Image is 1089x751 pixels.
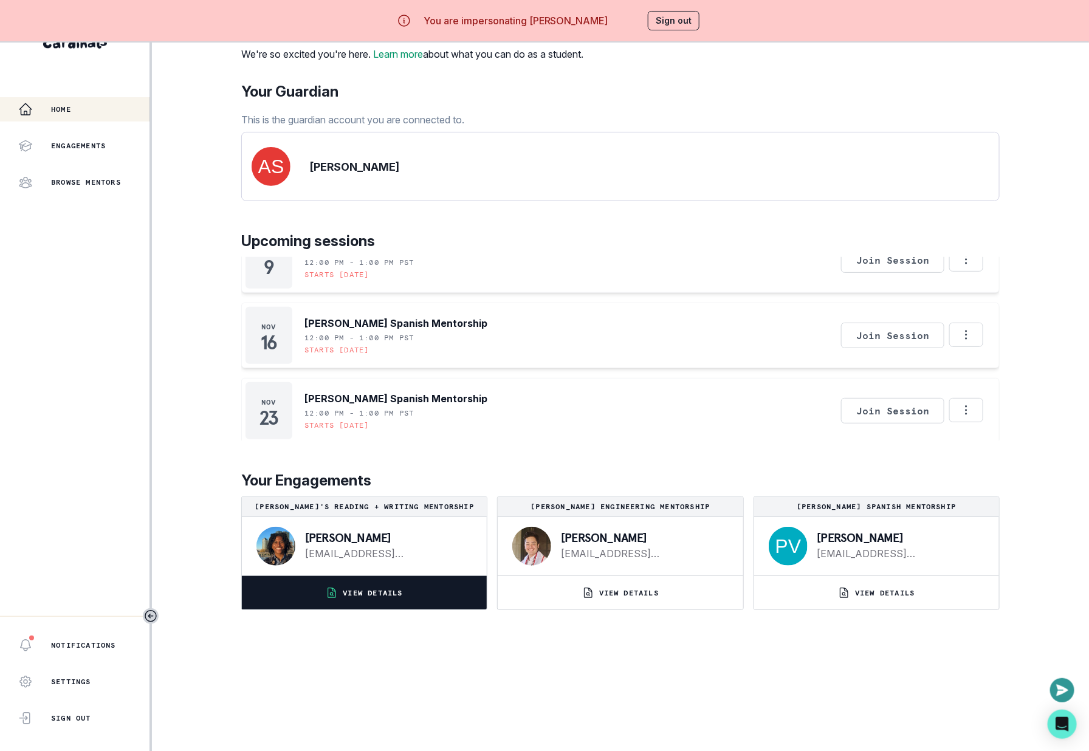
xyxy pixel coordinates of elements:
[1048,710,1077,739] div: Open Intercom Messenger
[304,270,369,279] p: Starts [DATE]
[817,532,980,544] p: [PERSON_NAME]
[51,141,106,151] p: Engagements
[259,412,278,424] p: 23
[498,576,743,609] button: VIEW DETAILS
[304,391,487,406] p: [PERSON_NAME] Spanish Mentorship
[51,713,91,723] p: Sign Out
[305,546,467,561] a: [EMAIL_ADDRESS][DOMAIN_NAME]
[304,420,369,430] p: Starts [DATE]
[261,337,277,349] p: 16
[424,13,608,28] p: You are impersonating [PERSON_NAME]
[241,47,583,61] p: We're so excited you're here. about what you can do as a student.
[264,261,274,273] p: 9
[242,576,487,609] button: VIEW DETAILS
[343,588,402,598] p: VIEW DETAILS
[599,588,659,598] p: VIEW DETAILS
[648,11,699,30] button: Sign out
[304,408,414,418] p: 12:00 PM - 1:00 PM PST
[51,105,71,114] p: Home
[261,322,277,332] p: Nov
[304,316,487,331] p: [PERSON_NAME] Spanish Mentorship
[841,247,944,273] button: Join Session
[252,147,290,186] img: svg
[143,608,159,624] button: Toggle sidebar
[247,502,482,512] p: [PERSON_NAME]'s reading + writing mentorship
[51,677,91,687] p: Settings
[769,527,808,566] img: svg
[241,230,1000,252] p: Upcoming sessions
[241,112,464,127] p: This is the guardian account you are connected to.
[51,177,121,187] p: Browse Mentors
[817,546,980,561] a: [EMAIL_ADDRESS][PERSON_NAME][DOMAIN_NAME]
[949,323,983,347] button: Options
[304,345,369,355] p: Starts [DATE]
[310,159,399,175] p: [PERSON_NAME]
[949,398,983,422] button: Options
[241,81,464,103] p: Your Guardian
[305,532,467,544] p: [PERSON_NAME]
[759,502,994,512] p: [PERSON_NAME] Spanish Mentorship
[304,333,414,343] p: 12:00 PM - 1:00 PM PST
[855,588,915,598] p: VIEW DETAILS
[1050,678,1074,702] button: Open or close messaging widget
[241,470,1000,492] p: Your Engagements
[841,323,944,348] button: Join Session
[261,397,277,407] p: Nov
[841,398,944,424] button: Join Session
[949,247,983,272] button: Options
[304,258,414,267] p: 12:00 PM - 1:00 PM PST
[373,48,423,60] a: Learn more
[503,502,738,512] p: [PERSON_NAME] Engineering Mentorship
[51,640,116,650] p: Notifications
[561,546,723,561] a: [EMAIL_ADDRESS][DOMAIN_NAME]
[561,532,723,544] p: [PERSON_NAME]
[754,576,999,609] button: VIEW DETAILS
